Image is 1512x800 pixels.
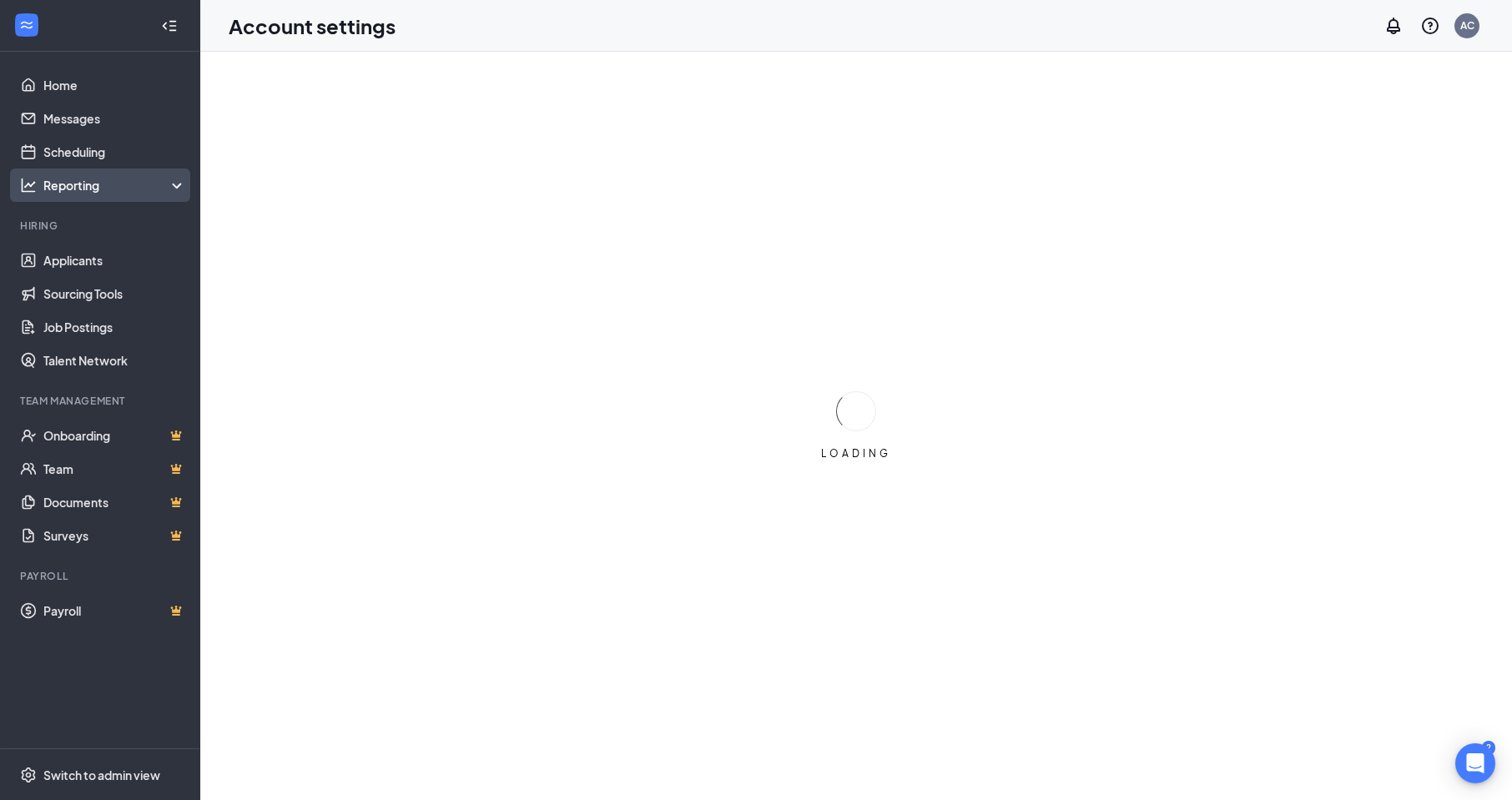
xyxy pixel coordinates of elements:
div: AC [1460,18,1474,33]
a: Applicants [43,244,186,277]
div: Reporting [43,177,187,194]
a: Scheduling [43,135,186,169]
div: Open Intercom Messenger [1455,743,1495,783]
h1: Account settings [229,12,396,40]
a: SurveysCrown [43,519,186,552]
div: Payroll [20,569,183,583]
div: Hiring [20,219,183,233]
a: PayrollCrown [43,594,186,627]
a: TeamCrown [43,452,186,486]
a: Sourcing Tools [43,277,186,310]
svg: WorkstreamLogo [18,17,35,33]
svg: Notifications [1383,16,1404,36]
svg: Analysis [20,177,37,194]
svg: Collapse [161,18,178,34]
a: Messages [43,102,186,135]
div: LOADING [814,446,898,460]
a: DocumentsCrown [43,486,186,519]
svg: QuestionInfo [1420,16,1440,36]
a: Job Postings [43,310,186,344]
div: Team Management [20,394,183,408]
svg: Settings [20,767,37,783]
a: OnboardingCrown [43,419,186,452]
a: Talent Network [43,344,186,377]
div: Switch to admin view [43,767,160,783]
a: Home [43,68,186,102]
div: 2 [1482,741,1495,755]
